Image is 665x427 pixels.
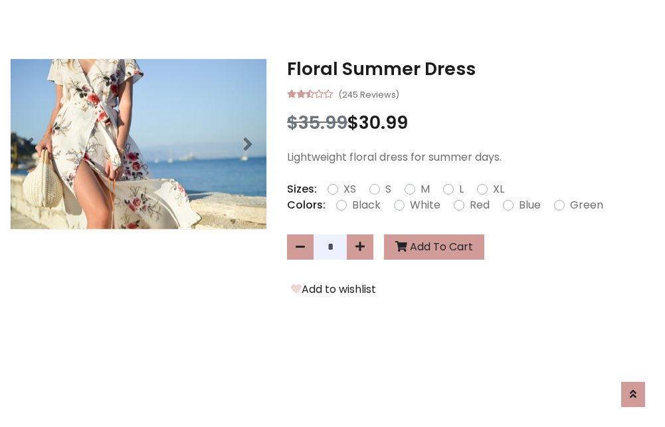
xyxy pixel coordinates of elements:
[287,149,655,165] p: Lightweight floral dress for summer days.
[493,181,504,197] label: XL
[287,58,655,80] h3: Floral Summer Dress
[459,181,464,197] label: L
[11,59,266,229] img: Image
[343,181,356,197] label: XS
[519,197,541,213] label: Blue
[421,181,430,197] label: M
[570,197,603,213] label: Green
[384,234,484,260] button: Add To Cart
[410,197,440,213] label: White
[385,181,391,197] label: S
[352,197,381,213] label: Black
[359,110,408,135] span: 30.99
[470,197,490,213] label: Red
[287,197,326,213] p: Colors:
[287,181,317,197] p: Sizes:
[338,86,399,102] small: (245 Reviews)
[287,281,380,298] button: Add to wishlist
[287,112,655,133] h3: $
[287,110,347,135] span: $35.99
